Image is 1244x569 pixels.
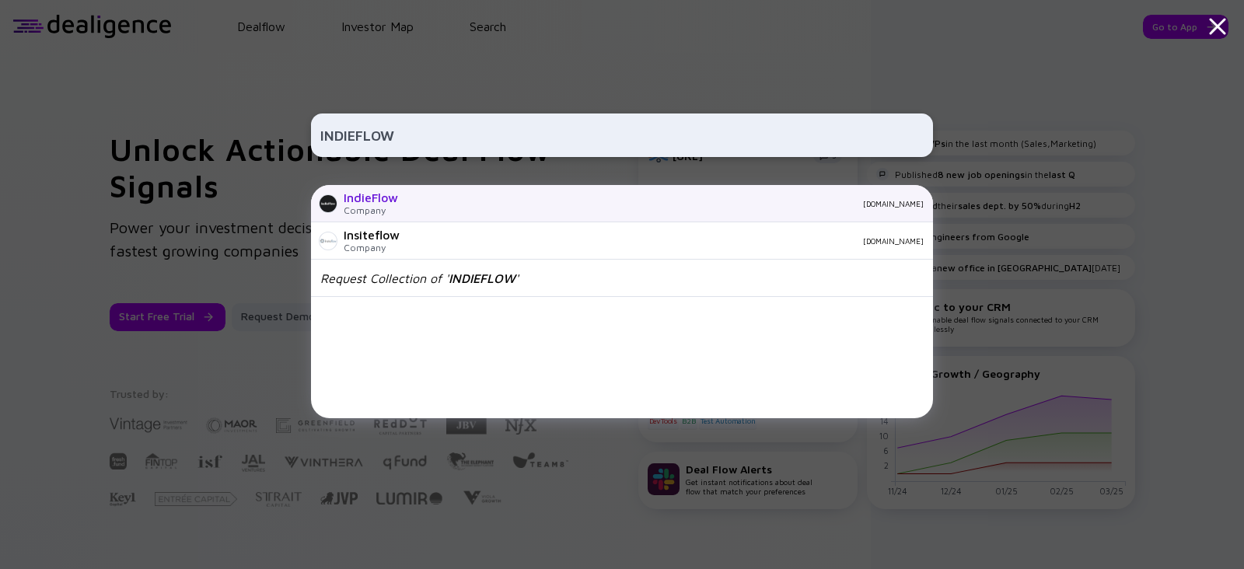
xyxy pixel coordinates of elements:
div: [DOMAIN_NAME] [412,236,924,246]
span: INDIEFLOW [449,271,515,285]
div: Insiteflow [344,228,400,242]
div: IndieFlow [344,190,398,204]
div: Request Collection of ' ' [320,271,519,285]
div: Company [344,242,400,253]
div: Company [344,204,398,216]
input: Search Company or Investor... [320,121,924,149]
div: [DOMAIN_NAME] [411,199,924,208]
